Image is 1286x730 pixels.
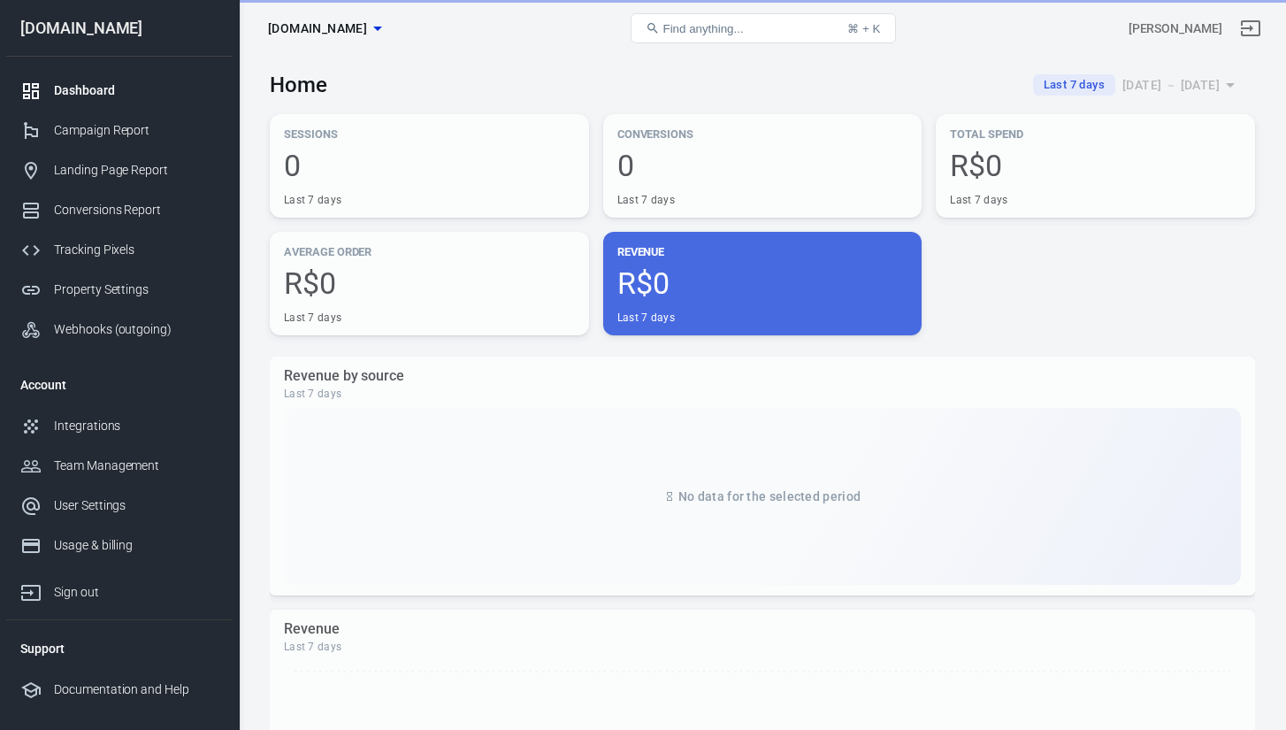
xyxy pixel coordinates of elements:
a: Tracking Pixels [6,230,233,270]
div: Documentation and Help [54,680,218,699]
div: Usage & billing [54,536,218,555]
a: Usage & billing [6,526,233,565]
button: [DOMAIN_NAME] [261,12,388,45]
div: Conversions Report [54,201,218,219]
a: Sign out [6,565,233,612]
a: Property Settings [6,270,233,310]
div: ⌘ + K [847,22,880,35]
a: Integrations [6,406,233,446]
span: zurahome.es [268,18,367,40]
li: Account [6,364,233,406]
a: Conversions Report [6,190,233,230]
div: Webhooks (outgoing) [54,320,218,339]
li: Support [6,627,233,670]
button: Find anything...⌘ + K [631,13,896,43]
a: Landing Page Report [6,150,233,190]
div: Landing Page Report [54,161,218,180]
a: Campaign Report [6,111,233,150]
div: Property Settings [54,280,218,299]
div: Sign out [54,583,218,602]
a: Dashboard [6,71,233,111]
div: Team Management [54,457,218,475]
a: Webhooks (outgoing) [6,310,233,350]
div: Tracking Pixels [54,241,218,259]
div: [DOMAIN_NAME] [6,20,233,36]
div: Campaign Report [54,121,218,140]
h3: Home [270,73,327,97]
div: Dashboard [54,81,218,100]
span: Find anything... [663,22,744,35]
a: Team Management [6,446,233,486]
a: User Settings [6,486,233,526]
a: Sign out [1229,7,1272,50]
div: Account id: 7D9VSqxT [1129,19,1222,38]
div: Integrations [54,417,218,435]
div: User Settings [54,496,218,515]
